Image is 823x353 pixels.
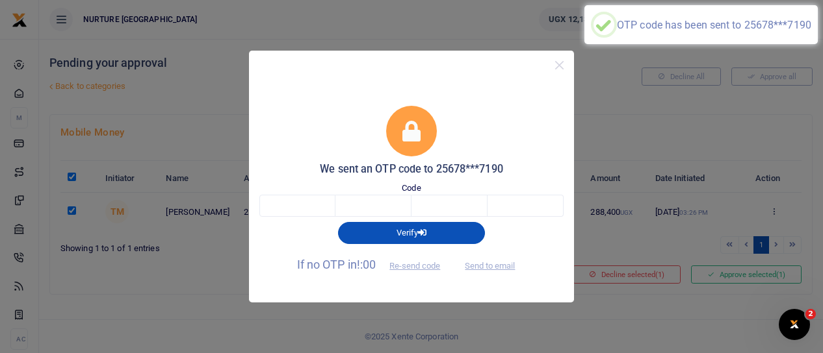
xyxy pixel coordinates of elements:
[805,309,816,319] span: 2
[779,309,810,340] iframe: Intercom live chat
[259,163,564,176] h5: We sent an OTP code to 25678***7190
[357,258,376,271] span: !:00
[617,19,811,31] div: OTP code has been sent to 25678***7190
[338,222,485,244] button: Verify
[550,56,569,75] button: Close
[402,182,421,195] label: Code
[297,258,452,271] span: If no OTP in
